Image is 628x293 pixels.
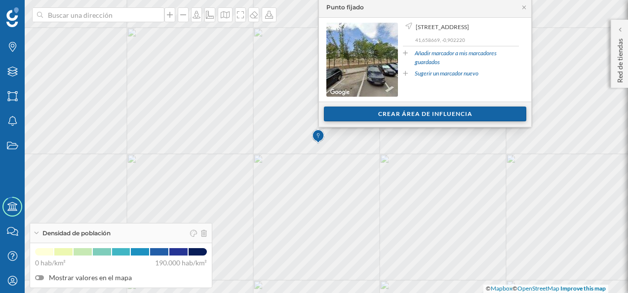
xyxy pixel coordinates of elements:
[517,285,559,292] a: OpenStreetMap
[415,69,478,78] a: Sugerir un marcador nuevo
[560,285,606,292] a: Improve this map
[415,49,519,67] a: Añadir marcador a mis marcadores guardados
[42,229,111,238] span: Densidad de población
[35,273,207,283] label: Mostrar valores en el mapa
[415,37,519,43] p: 41,658669, -0,902220
[326,3,364,12] div: Punto fijado
[312,127,324,146] img: Marker
[615,35,625,83] p: Red de tiendas
[155,258,207,268] span: 190.000 hab/km²
[416,23,469,32] span: [STREET_ADDRESS]
[20,7,55,16] span: Soporte
[6,7,19,27] img: Geoblink Logo
[491,285,512,292] a: Mapbox
[326,23,398,97] img: streetview
[35,258,66,268] span: 0 hab/km²
[483,285,608,293] div: © ©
